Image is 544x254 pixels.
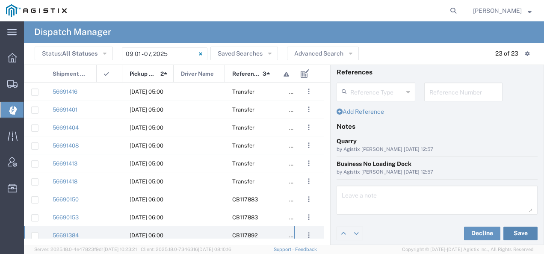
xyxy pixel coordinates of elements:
a: 56691401 [53,106,77,113]
div: by Agistix [PERSON_NAME] [DATE] 12:57 [337,168,538,176]
span: 2 [160,65,164,83]
span: CB117883 [232,214,258,221]
span: CB117883 [232,196,258,203]
button: ... [303,86,315,97]
span: [DATE] 10:23:21 [103,247,137,252]
span: Shipment No. [53,65,87,83]
span: Transfer [232,178,254,185]
button: ... [303,193,315,205]
span: . . . [308,194,310,204]
button: ... [303,139,315,151]
span: 09/03/2025, 06:00 [130,232,163,239]
h4: Notes [337,122,538,130]
span: CB117892 [232,232,258,239]
button: Saved Searches [210,47,278,60]
span: . . . [308,230,310,240]
a: Edit next row [350,227,363,240]
span: All Statuses [62,50,98,57]
a: 56691413 [53,160,77,167]
span: 09/03/2025, 05:00 [130,160,163,167]
span: 09/03/2025, 05:00 [130,142,163,149]
button: ... [303,157,315,169]
span: Transfer [232,142,254,149]
span: Transfer [232,89,254,95]
a: 56691416 [53,89,77,95]
a: Edit previous row [337,227,350,240]
button: Advanced Search [287,47,359,60]
a: 56690153 [53,214,79,221]
div: Business No Loading Dock [337,159,538,168]
h4: Dispatch Manager [34,21,111,43]
span: Jessica Carr [473,6,522,15]
span: 09/03/2025, 05:00 [130,106,163,113]
span: 09/03/2025, 05:00 [130,124,163,131]
span: . . . [308,212,310,222]
span: Transfer [232,106,254,113]
span: Driver Name [181,65,214,83]
img: logo [6,4,67,17]
button: ... [303,175,315,187]
a: 56691418 [53,178,77,185]
button: Save [503,227,538,240]
span: Reference [232,65,260,83]
button: [PERSON_NAME] [473,6,532,16]
a: Support [274,247,295,252]
button: Status:All Statuses [35,47,113,60]
button: ... [303,229,315,241]
a: 56691384 [53,232,79,239]
span: . . . [308,104,310,115]
span: Pickup Date and Time [130,65,157,83]
span: 09/03/2025, 06:00 [130,196,163,203]
span: Client: 2025.18.0-7346316 [141,247,231,252]
a: Add Reference [337,108,384,115]
button: ... [303,211,315,223]
span: [DATE] 08:10:16 [198,247,231,252]
button: ... [303,103,315,115]
button: Decline [464,227,500,240]
div: Quarry [337,137,538,146]
a: 56691404 [53,124,79,131]
span: Copyright © [DATE]-[DATE] Agistix Inc., All Rights Reserved [402,246,534,253]
span: Server: 2025.18.0-4e47823f9d1 [34,247,137,252]
span: 09/03/2025, 05:00 [130,89,163,95]
span: Transfer [232,160,254,167]
h4: References [337,68,538,76]
span: Transfer [232,124,254,131]
div: 23 of 23 [495,49,518,58]
span: . . . [308,86,310,97]
span: . . . [308,122,310,133]
a: 56691408 [53,142,79,149]
span: . . . [308,176,310,186]
span: . . . [308,140,310,151]
span: 09/03/2025, 06:00 [130,214,163,221]
a: Feedback [295,247,317,252]
a: 56690150 [53,196,79,203]
span: 09/03/2025, 05:00 [130,178,163,185]
button: ... [303,121,315,133]
span: 3 [263,65,266,83]
div: by Agistix [PERSON_NAME] [DATE] 12:57 [337,146,538,154]
span: . . . [308,158,310,168]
